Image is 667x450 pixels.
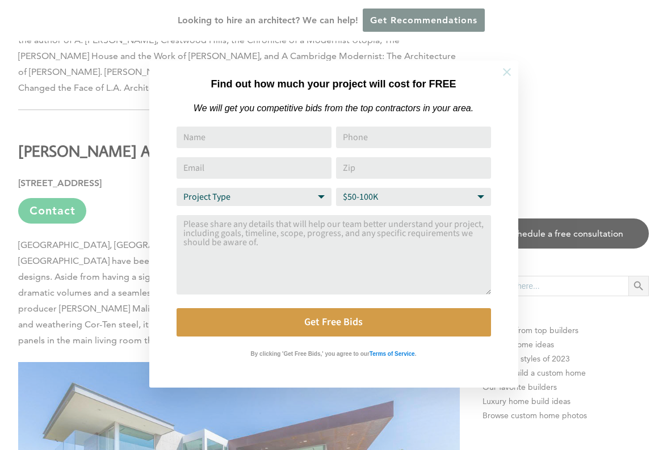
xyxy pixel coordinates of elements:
[370,351,415,357] strong: Terms of Service
[370,348,415,358] a: Terms of Service
[177,157,332,179] input: Email Address
[449,368,653,436] iframe: Drift Widget Chat Controller
[415,351,417,357] strong: .
[194,103,473,113] em: We will get you competitive bids from the top contractors in your area.
[177,188,332,206] select: Project Type
[251,351,370,357] strong: By clicking 'Get Free Bids,' you agree to our
[211,78,456,90] strong: Find out how much your project will cost for FREE
[177,308,491,337] button: Get Free Bids
[177,127,332,148] input: Name
[487,52,527,92] button: Close
[336,127,491,148] input: Phone
[177,215,491,295] textarea: Comment or Message
[336,188,491,206] select: Budget Range
[336,157,491,179] input: Zip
